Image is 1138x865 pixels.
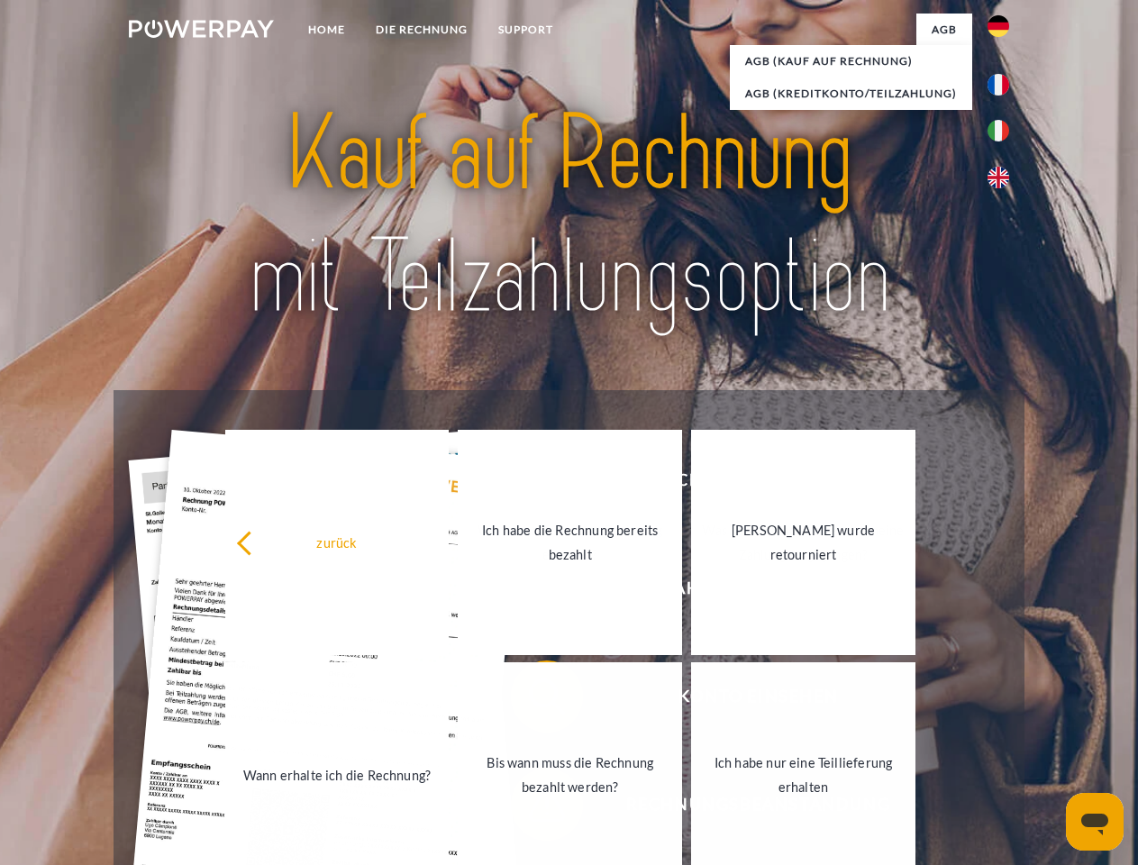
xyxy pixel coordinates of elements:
div: Ich habe die Rechnung bereits bezahlt [469,518,671,567]
div: Ich habe nur eine Teillieferung erhalten [702,751,905,799]
a: SUPPORT [483,14,569,46]
img: logo-powerpay-white.svg [129,20,274,38]
img: fr [988,74,1009,96]
img: de [988,15,1009,37]
div: Wann erhalte ich die Rechnung? [236,762,439,787]
a: Home [293,14,360,46]
a: agb [916,14,972,46]
a: AGB (Kreditkonto/Teilzahlung) [730,77,972,110]
div: [PERSON_NAME] wurde retourniert [702,518,905,567]
img: en [988,167,1009,188]
div: Bis wann muss die Rechnung bezahlt werden? [469,751,671,799]
div: zurück [236,530,439,554]
a: DIE RECHNUNG [360,14,483,46]
iframe: Schaltfläche zum Öffnen des Messaging-Fensters [1066,793,1124,851]
a: AGB (Kauf auf Rechnung) [730,45,972,77]
img: title-powerpay_de.svg [172,86,966,345]
img: it [988,120,1009,141]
